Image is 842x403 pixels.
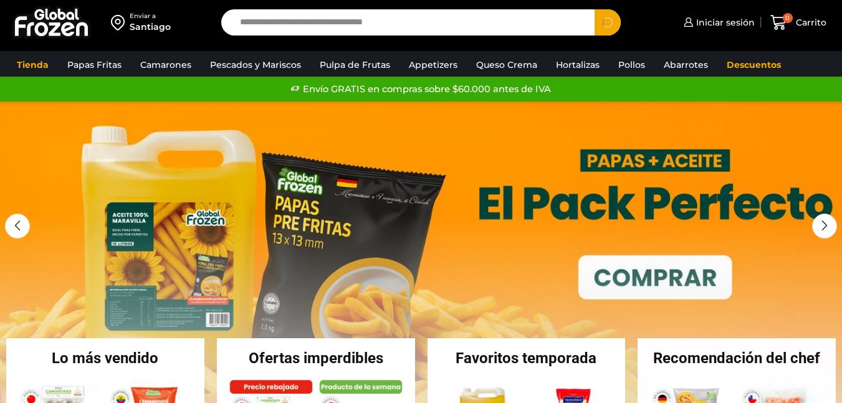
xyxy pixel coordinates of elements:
[217,351,415,366] h2: Ofertas imperdibles
[111,12,130,33] img: address-field-icon.svg
[428,351,626,366] h2: Favoritos temporada
[5,214,30,239] div: Previous slide
[783,13,793,23] span: 0
[812,214,837,239] div: Next slide
[130,21,171,33] div: Santiago
[720,53,787,77] a: Descuentos
[403,53,464,77] a: Appetizers
[550,53,606,77] a: Hortalizas
[61,53,128,77] a: Papas Fritas
[11,53,55,77] a: Tienda
[638,351,836,366] h2: Recomendación del chef
[693,16,755,29] span: Iniciar sesión
[681,10,755,35] a: Iniciar sesión
[612,53,651,77] a: Pollos
[130,12,171,21] div: Enviar a
[6,351,204,366] h2: Lo más vendido
[595,9,621,36] button: Search button
[313,53,396,77] a: Pulpa de Frutas
[767,8,830,37] a: 0 Carrito
[134,53,198,77] a: Camarones
[470,53,543,77] a: Queso Crema
[793,16,826,29] span: Carrito
[658,53,714,77] a: Abarrotes
[204,53,307,77] a: Pescados y Mariscos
